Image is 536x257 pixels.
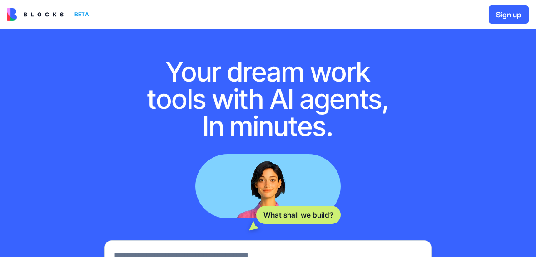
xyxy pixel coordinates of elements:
[256,206,341,224] div: What shall we build?
[489,5,529,24] button: Sign up
[7,8,93,21] a: BETA
[137,58,399,140] h1: Your dream work tools with AI agents, In minutes.
[7,8,64,21] img: logo
[71,8,93,21] div: BETA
